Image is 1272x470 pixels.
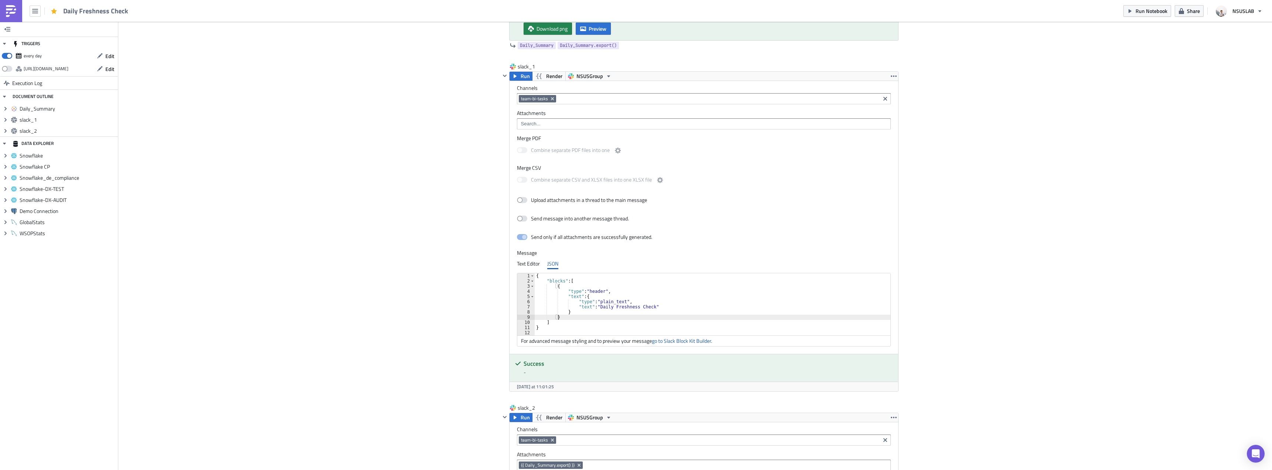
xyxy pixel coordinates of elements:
span: slack_2 [20,128,116,134]
a: go to Slack Block Kit Builder [652,337,711,345]
span: Snowflake CP [20,163,116,170]
div: 5 [517,294,535,299]
div: Text Editor [517,258,540,269]
span: team-bi-tasks [521,96,548,102]
button: Edit [93,50,118,62]
span: NSUSLAB [1232,7,1254,15]
input: Search... [519,120,888,128]
div: 9 [517,315,535,320]
span: Demo Connection [20,208,116,214]
div: 10 [517,320,535,325]
div: 6 [517,299,535,304]
span: Run [521,413,530,422]
button: Render [532,72,566,81]
span: WSOPStats [20,230,116,237]
button: NSUSLAB [1211,3,1266,19]
button: Run Notebook [1123,5,1171,17]
span: Render [546,413,562,422]
span: Render [546,72,562,81]
label: Combine separate PDF files into one [517,146,622,155]
span: [DATE] at 11:01:25 [517,383,554,390]
span: GlobalStats [20,219,116,226]
button: Hide content [500,413,509,422]
span: NSUSGroup [576,72,603,81]
label: Send message into another message thread. [517,215,630,222]
span: slack_2 [518,404,547,412]
img: PushMetrics [5,5,17,17]
a: Daily_Summary [518,42,556,49]
div: DATA EXPLORER [13,137,54,150]
span: Edit [105,52,114,60]
img: Avatar [1215,5,1228,17]
div: 11 [517,325,535,330]
button: Remove Tag [576,461,583,469]
button: Preview [576,23,611,35]
a: Download png [524,23,572,35]
button: NSUSGroup [565,72,614,81]
button: Clear selected items [881,94,890,103]
button: Run [510,72,532,81]
span: Daily Freshness Check [63,7,129,15]
div: TRIGGERS [13,37,40,50]
h5: Success [524,361,893,366]
span: Edit [105,65,114,73]
button: Combine separate PDF files into one [613,146,622,155]
span: Snowflake-DX-TEST [20,186,116,192]
span: Snowflake_de_compliance [20,175,116,181]
p: BI Toronto - Daily Freshness Check [3,3,386,9]
label: Upload attachments in a thread to the main message [517,197,647,203]
button: Render [532,413,566,422]
span: slack_1 [20,116,116,123]
body: Rich Text Area. Press ALT-0 for help. [3,3,386,9]
span: Daily_Summary [520,42,554,49]
button: NSUSGroup [565,413,614,422]
div: 3 [517,284,535,289]
label: Message [517,250,891,256]
a: Daily_Summary.export() [558,42,619,49]
div: every day [24,50,42,61]
button: Combine separate CSV and XLSX files into one XLSX file [656,176,664,185]
label: Attachments [517,110,891,116]
label: Combine separate CSV and XLSX files into one XLSX file [517,176,664,185]
span: Run [521,72,530,81]
div: Send only if all attachments are successfully generated. [531,234,652,240]
label: Attachments [517,451,891,458]
span: Snowflake-DX-AUDIT [20,197,116,203]
span: Execution Log [12,77,42,90]
button: Share [1175,5,1204,17]
span: team-bi-tasks [521,437,548,443]
div: 2 [517,278,535,284]
button: Edit [93,63,118,75]
div: 7 [517,304,535,310]
label: Channels [517,85,891,91]
div: 4 [517,289,535,294]
span: Daily_Summary [20,105,116,112]
div: 12 [517,330,535,335]
span: Snowflake [20,152,116,159]
div: 1 [517,273,535,278]
span: {{ Daily_Summary.export() }} [521,462,575,468]
button: Remove Tag [549,436,556,444]
span: NSUSGroup [576,413,603,422]
span: Daily_Summary.export() [560,42,617,49]
button: Run [510,413,532,422]
label: Merge PDF [517,135,891,142]
div: https://pushmetrics.io/api/v1/report/2joydE0lDq/webhook?token=f549047b78424cdcb36c67d9a5fe5535 [24,63,68,74]
label: Merge CSV [517,165,891,171]
div: - [524,368,893,376]
button: Hide content [500,71,509,80]
span: Preview [589,25,606,33]
label: Channels [517,426,891,433]
span: slack_1 [518,63,547,70]
span: Share [1187,7,1200,15]
span: Run Notebook [1136,7,1167,15]
div: JSON [547,258,558,269]
div: For advanced message styling and to preview your message . [517,335,890,346]
button: Clear selected items [881,436,890,444]
button: Remove Tag [549,95,556,102]
div: 8 [517,310,535,315]
div: DOCUMENT OUTLINE [13,90,54,103]
span: Download png [537,25,568,33]
div: Open Intercom Messenger [1247,445,1265,463]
